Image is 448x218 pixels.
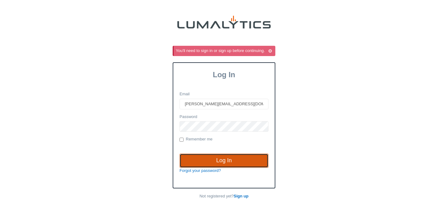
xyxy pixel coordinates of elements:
input: Remember me [180,138,184,142]
a: Sign up [234,194,249,198]
div: You'll need to sign in or sign up before continuing. [176,48,274,54]
label: Remember me [180,136,212,143]
a: Forgot your password? [180,168,221,173]
label: Password [180,114,197,120]
input: Log In [180,154,268,168]
img: lumalytics-black-e9b537c871f77d9ce8d3a6940f85695cd68c596e3f819dc492052d1098752254.png [177,16,271,29]
input: Email [180,99,268,109]
h3: Log In [173,70,275,79]
label: Email [180,91,190,97]
p: Not registered yet? [173,193,275,199]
